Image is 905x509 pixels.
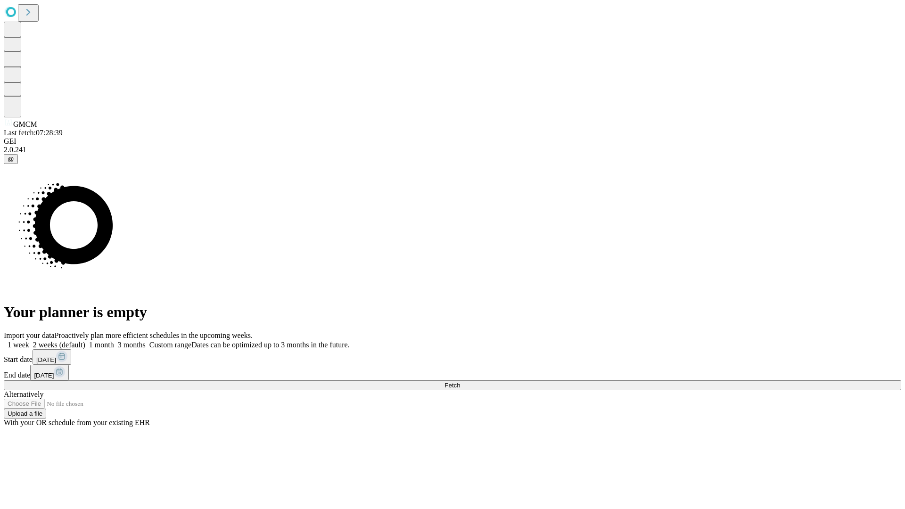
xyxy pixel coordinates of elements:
[8,156,14,163] span: @
[4,129,63,137] span: Last fetch: 07:28:39
[118,341,146,349] span: 3 months
[191,341,349,349] span: Dates can be optimized up to 3 months in the future.
[89,341,114,349] span: 1 month
[34,372,54,379] span: [DATE]
[55,331,253,339] span: Proactively plan more efficient schedules in the upcoming weeks.
[4,154,18,164] button: @
[36,356,56,363] span: [DATE]
[4,304,901,321] h1: Your planner is empty
[4,349,901,365] div: Start date
[8,341,29,349] span: 1 week
[30,365,69,380] button: [DATE]
[4,390,43,398] span: Alternatively
[33,341,85,349] span: 2 weeks (default)
[444,382,460,389] span: Fetch
[4,146,901,154] div: 2.0.241
[149,341,191,349] span: Custom range
[33,349,71,365] button: [DATE]
[4,137,901,146] div: GEI
[4,380,901,390] button: Fetch
[4,419,150,427] span: With your OR schedule from your existing EHR
[4,365,901,380] div: End date
[4,331,55,339] span: Import your data
[13,120,37,128] span: GMCM
[4,409,46,419] button: Upload a file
